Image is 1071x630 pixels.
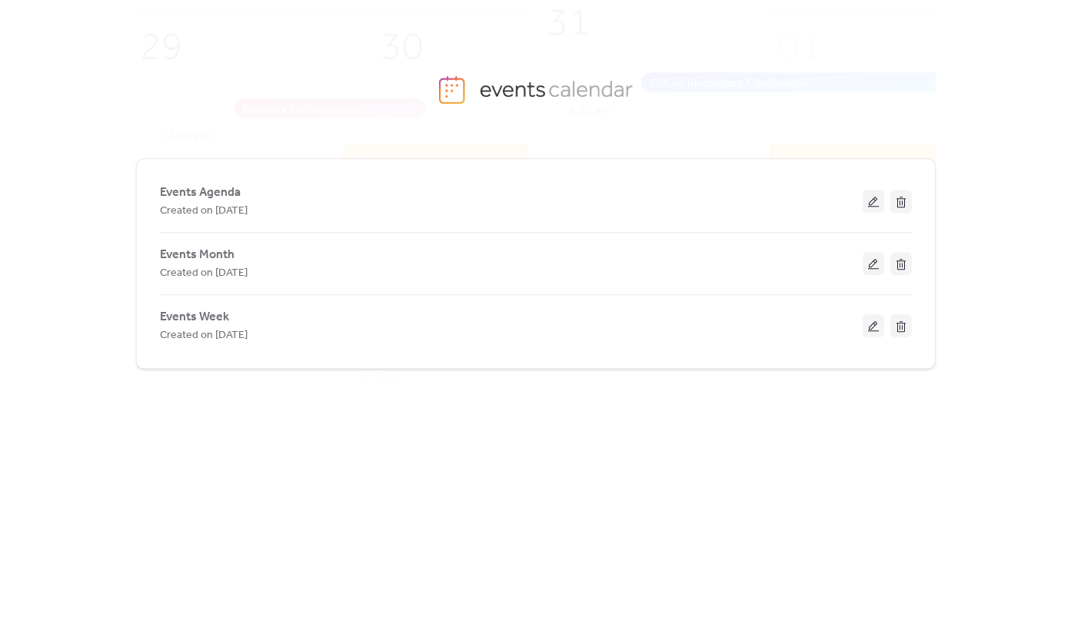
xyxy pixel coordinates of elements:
span: Created on [DATE] [160,202,248,220]
span: Created on [DATE] [160,264,248,283]
a: Events Agenda [160,188,241,197]
span: Events Week [160,308,229,327]
a: Events Week [160,313,229,321]
span: Created on [DATE] [160,327,248,345]
span: Events Month [160,246,234,264]
span: Events Agenda [160,184,241,202]
a: Events Month [160,250,234,259]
